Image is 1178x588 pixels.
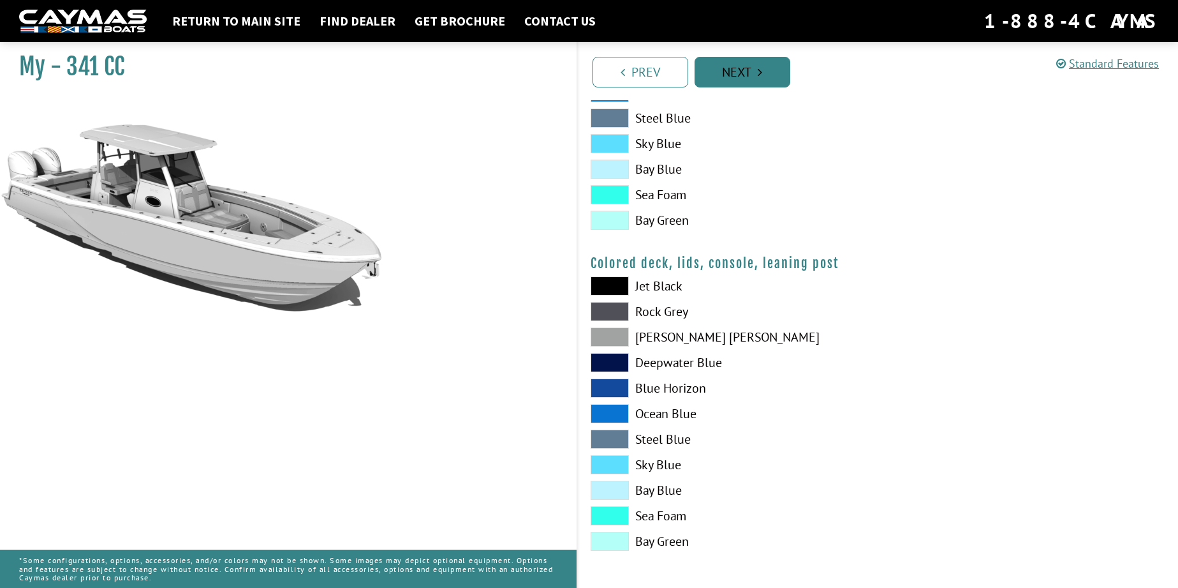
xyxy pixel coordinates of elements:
[1056,56,1159,71] a: Standard Features
[19,10,147,33] img: white-logo-c9c8dbefe5ff5ceceb0f0178aa75bf4bb51f6bca0971e226c86eb53dfe498488.png
[984,7,1159,35] div: 1-888-4CAYMAS
[591,255,1166,271] h4: Colored deck, lids, console, leaning post
[591,276,865,296] label: Jet Black
[313,13,402,29] a: Find Dealer
[166,13,307,29] a: Return to main site
[591,302,865,321] label: Rock Grey
[591,160,865,179] label: Bay Blue
[591,328,865,347] label: [PERSON_NAME] [PERSON_NAME]
[591,481,865,500] label: Bay Blue
[695,57,790,87] a: Next
[591,211,865,230] label: Bay Green
[593,57,688,87] a: Prev
[591,353,865,372] label: Deepwater Blue
[408,13,512,29] a: Get Brochure
[19,52,545,81] h1: My - 341 CC
[591,455,865,474] label: Sky Blue
[591,379,865,398] label: Blue Horizon
[591,185,865,204] label: Sea Foam
[591,506,865,525] label: Sea Foam
[591,404,865,423] label: Ocean Blue
[591,532,865,551] label: Bay Green
[19,550,557,588] p: *Some configurations, options, accessories, and/or colors may not be shown. Some images may depic...
[591,430,865,449] label: Steel Blue
[518,13,602,29] a: Contact Us
[591,109,865,128] label: Steel Blue
[591,134,865,153] label: Sky Blue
